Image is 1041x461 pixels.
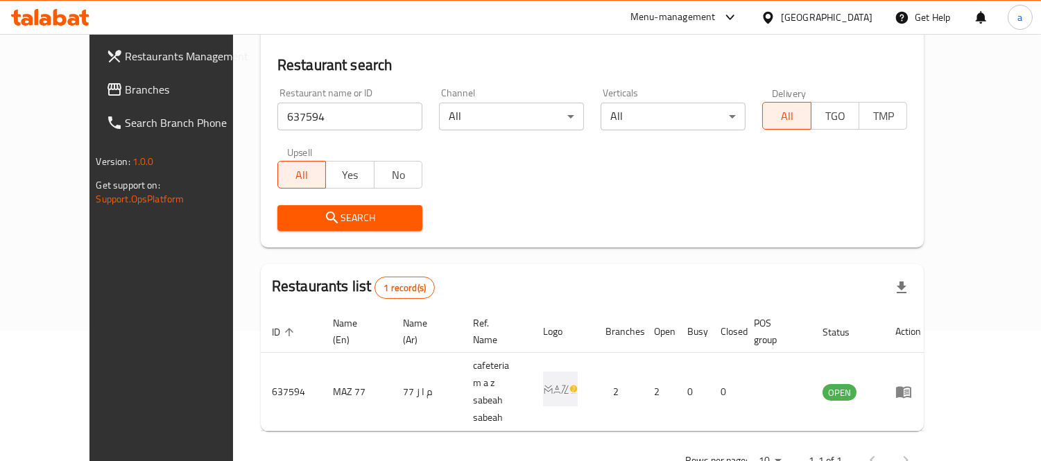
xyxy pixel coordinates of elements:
div: Menu [895,383,921,400]
span: Ref. Name [473,315,515,348]
button: All [277,161,326,189]
h2: Restaurants list [272,276,435,299]
span: Yes [332,165,368,185]
div: [GEOGRAPHIC_DATA] [781,10,872,25]
span: 1 record(s) [375,281,434,295]
button: TGO [811,102,859,130]
span: All [284,165,320,185]
span: Restaurants Management [126,48,252,64]
td: cafeteria m a z sabeah sabeah [462,353,532,431]
span: Version: [96,153,130,171]
h2: Restaurant search [277,55,908,76]
td: 0 [676,353,709,431]
div: All [439,103,584,130]
span: TMP [865,106,902,126]
div: Export file [885,271,918,304]
td: MAZ 77 [322,353,392,431]
button: Yes [325,161,374,189]
label: Delivery [772,88,807,98]
img: MAZ 77 [543,372,578,406]
a: Restaurants Management [95,40,264,73]
th: Busy [676,311,709,353]
button: All [762,102,811,130]
th: Closed [709,311,743,353]
td: 2 [594,353,643,431]
span: Search Branch Phone [126,114,252,131]
a: Search Branch Phone [95,106,264,139]
span: Name (Ar) [403,315,445,348]
th: Action [884,311,932,353]
th: Open [643,311,676,353]
button: Search [277,205,422,231]
span: OPEN [823,385,857,401]
input: Search for restaurant name or ID.. [277,103,422,130]
td: 637594 [261,353,322,431]
span: POS group [754,315,795,348]
button: No [374,161,422,189]
div: All [601,103,746,130]
label: Upsell [287,147,313,157]
span: Get support on: [96,176,160,194]
span: 1.0.0 [132,153,154,171]
span: ID [272,324,298,340]
th: Branches [594,311,643,353]
span: a [1017,10,1022,25]
a: Branches [95,73,264,106]
span: Branches [126,81,252,98]
span: TGO [817,106,854,126]
span: All [768,106,805,126]
a: Support.OpsPlatform [96,190,184,208]
td: 2 [643,353,676,431]
div: Total records count [375,277,435,299]
th: Logo [532,311,594,353]
div: OPEN [823,384,857,401]
button: TMP [859,102,907,130]
span: Search [289,209,411,227]
span: Name (En) [333,315,375,348]
span: No [380,165,417,185]
td: م ا ز 77 [392,353,462,431]
div: Menu-management [630,9,716,26]
td: 0 [709,353,743,431]
span: Status [823,324,868,340]
table: enhanced table [261,311,932,431]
